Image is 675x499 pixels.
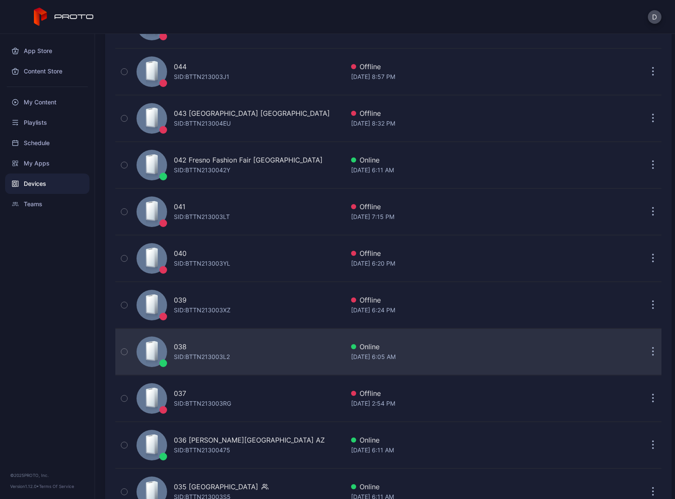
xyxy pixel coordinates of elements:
[174,445,230,455] div: SID: BTTN21300475
[351,388,555,398] div: Offline
[351,248,555,258] div: Offline
[174,398,231,409] div: SID: BTTN213003RG
[174,62,187,72] div: 044
[174,165,230,175] div: SID: BTTN2130042Y
[351,445,555,455] div: [DATE] 6:11 AM
[5,174,89,194] a: Devices
[351,72,555,82] div: [DATE] 8:57 PM
[174,435,325,445] div: 036 [PERSON_NAME][GEOGRAPHIC_DATA] AZ
[351,155,555,165] div: Online
[351,398,555,409] div: [DATE] 2:54 PM
[5,194,89,214] a: Teams
[174,248,187,258] div: 040
[351,482,555,492] div: Online
[174,258,230,269] div: SID: BTTN213003YL
[351,165,555,175] div: [DATE] 6:11 AM
[174,155,323,165] div: 042 Fresno Fashion Fair [GEOGRAPHIC_DATA]
[10,484,39,489] span: Version 1.12.0 •
[351,342,555,352] div: Online
[351,212,555,222] div: [DATE] 7:15 PM
[5,41,89,61] a: App Store
[351,295,555,305] div: Offline
[39,484,74,489] a: Terms Of Service
[174,305,231,315] div: SID: BTTN213003XZ
[174,118,231,129] div: SID: BTTN213004EU
[351,118,555,129] div: [DATE] 8:32 PM
[174,388,186,398] div: 037
[174,352,230,362] div: SID: BTTN213003L2
[174,212,230,222] div: SID: BTTN213003LT
[351,435,555,445] div: Online
[5,133,89,153] a: Schedule
[174,202,185,212] div: 041
[648,10,661,24] button: D
[351,258,555,269] div: [DATE] 6:20 PM
[174,342,187,352] div: 038
[351,202,555,212] div: Offline
[174,482,258,492] div: 035 [GEOGRAPHIC_DATA]
[351,62,555,72] div: Offline
[351,305,555,315] div: [DATE] 6:24 PM
[174,108,330,118] div: 043 [GEOGRAPHIC_DATA] [GEOGRAPHIC_DATA]
[5,92,89,112] a: My Content
[10,472,84,479] div: © 2025 PROTO, Inc.
[174,72,229,82] div: SID: BTTN213003J1
[5,61,89,81] a: Content Store
[351,108,555,118] div: Offline
[5,112,89,133] a: Playlists
[351,352,555,362] div: [DATE] 6:05 AM
[5,153,89,174] a: My Apps
[174,295,187,305] div: 039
